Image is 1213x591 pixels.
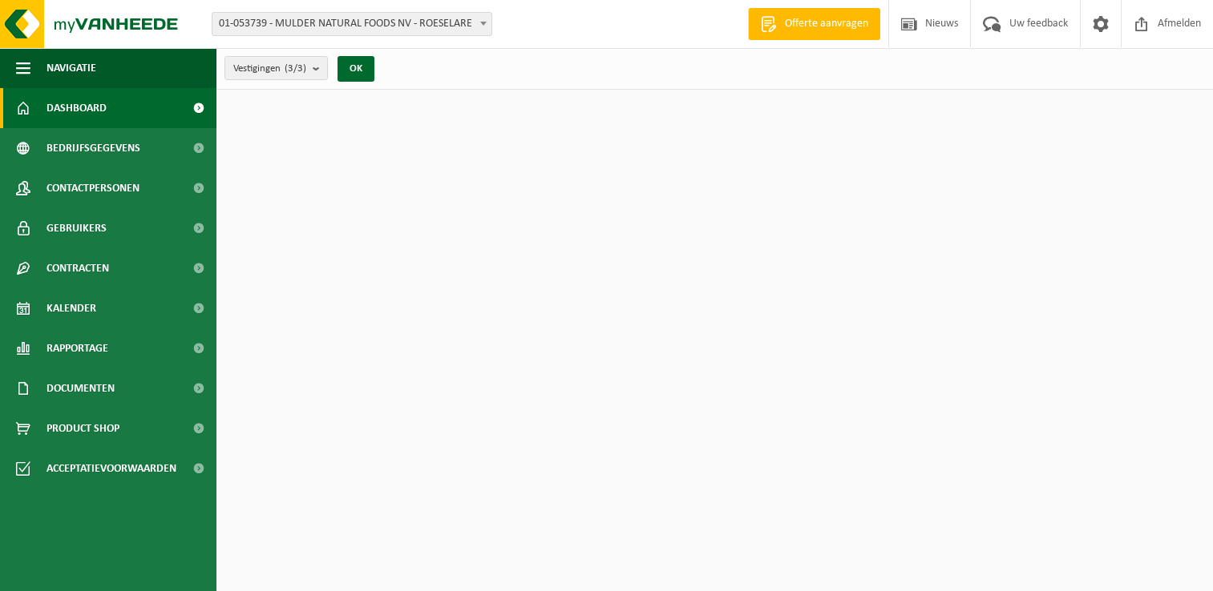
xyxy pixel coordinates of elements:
button: Vestigingen(3/3) [224,56,328,80]
span: Product Shop [46,408,119,448]
span: Dashboard [46,88,107,128]
span: Rapportage [46,328,108,368]
span: Contracten [46,248,109,288]
span: 01-053739 - MULDER NATURAL FOODS NV - ROESELARE [212,12,492,36]
count: (3/3) [285,63,306,74]
span: Gebruikers [46,208,107,248]
span: 01-053739 - MULDER NATURAL FOODS NV - ROESELARE [212,13,491,35]
span: Offerte aanvragen [781,16,872,32]
a: Offerte aanvragen [748,8,880,40]
span: Contactpersonen [46,168,139,208]
span: Navigatie [46,48,96,88]
span: Vestigingen [233,57,306,81]
span: Documenten [46,368,115,408]
span: Acceptatievoorwaarden [46,448,176,488]
span: Kalender [46,288,96,328]
span: Bedrijfsgegevens [46,128,140,168]
button: OK [338,56,374,82]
